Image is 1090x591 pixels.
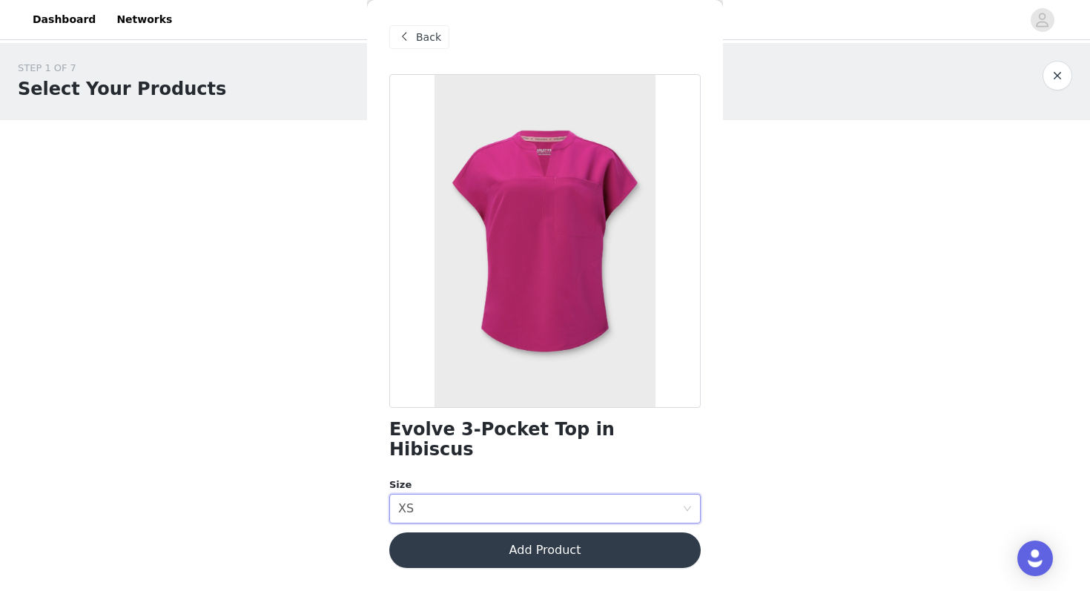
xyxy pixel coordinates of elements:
[24,3,105,36] a: Dashboard
[416,30,441,45] span: Back
[18,76,226,102] h1: Select Your Products
[389,478,701,492] div: Size
[1035,8,1049,32] div: avatar
[398,495,414,523] div: XS
[18,61,226,76] div: STEP 1 OF 7
[108,3,181,36] a: Networks
[389,420,701,460] h1: Evolve 3-Pocket Top in Hibiscus
[1017,541,1053,576] div: Open Intercom Messenger
[389,532,701,568] button: Add Product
